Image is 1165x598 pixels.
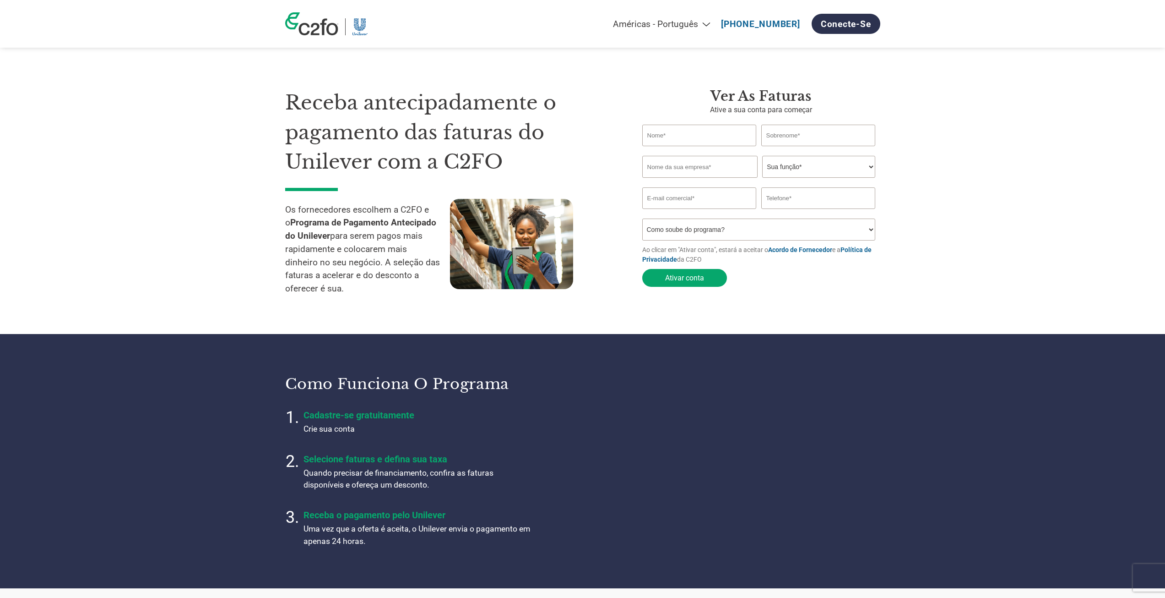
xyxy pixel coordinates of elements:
[761,187,876,209] input: Telefone*
[303,423,532,435] p: Crie sua conta
[285,12,338,35] img: c2fo logo
[762,156,875,178] select: Title/Role
[768,246,832,253] a: Acordo de Fornecedor
[285,217,436,241] strong: Programa de Pagamento Antecipado do Unilever
[303,410,532,421] h4: Cadastre-se gratuitamente
[812,14,880,34] a: Conecte-se
[450,199,573,289] img: supply chain worker
[761,210,876,215] div: Inavlid Phone Number
[642,125,757,146] input: Nome*
[642,269,727,287] button: Ativar conta
[761,125,876,146] input: Sobrenome*
[285,88,615,177] h1: Receba antecipadamente o pagamento das faturas do Unilever com a C2FO
[285,375,571,393] h3: Como funciona o programa
[642,88,880,104] h3: Ver as faturas
[761,147,876,152] div: Invalid last name or last name is too long
[642,187,757,209] input: Invalid Email format
[642,104,880,115] p: Ative a sua conta para começar
[303,523,532,547] p: Uma vez que a oferta é aceita, o Unilever envia o pagamento em apenas 24 horas.
[303,454,532,465] h4: Selecione faturas e defina sua taxa
[642,147,757,152] div: Invalid first name or first name is too long
[642,156,758,178] input: Nome da sua empresa*
[303,467,532,491] p: Quando precisar de financiamento, confira as faturas disponíveis e ofereça um desconto.
[352,18,368,35] img: Unilever
[642,179,876,184] div: Invalid company name or company name is too long
[285,203,450,296] p: Os fornecedores escolhem a C2FO e o para serem pagos mais rapidamente e colocarem mais dinheiro n...
[642,210,757,215] div: Inavlid Email Address
[721,19,800,29] a: [PHONE_NUMBER]
[642,245,880,264] p: Ao clicar em "Ativar conta", estará a aceitar o e a da C2FO
[303,510,532,521] h4: Receba o pagamento pelo Unilever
